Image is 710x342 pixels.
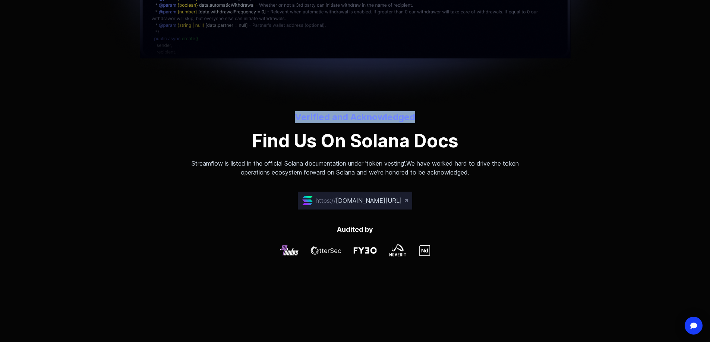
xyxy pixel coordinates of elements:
[685,317,703,335] div: Open Intercom Messenger
[310,246,341,255] img: john
[182,159,528,177] p: Streamflow is listed in the official Solana documentation under 'token vesting'.We have worked ha...
[336,197,402,204] span: [DOMAIN_NAME][URL]
[280,245,299,256] img: john
[316,196,402,205] p: https://
[182,132,528,150] p: Find Us On Solana Docs
[419,244,431,256] img: john
[182,111,528,123] p: Verified and Acknowledged
[389,244,407,257] img: john
[298,192,412,210] a: https://[DOMAIN_NAME][URL]
[353,247,377,254] img: john
[176,224,534,235] p: Audited by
